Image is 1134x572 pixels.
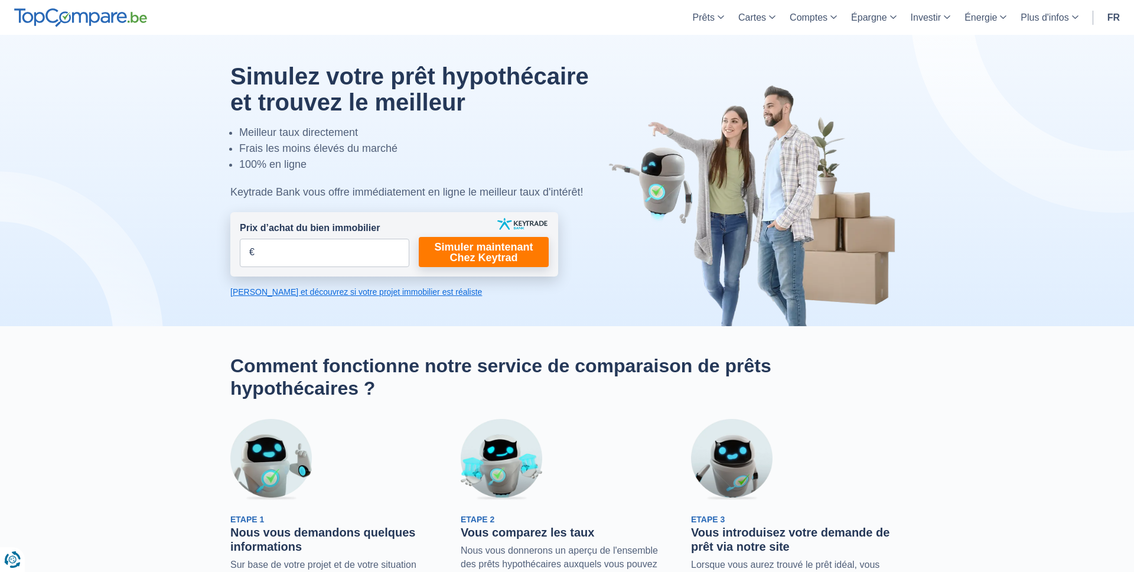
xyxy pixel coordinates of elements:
h3: Vous comparez les taux [461,525,673,539]
label: Prix d’achat du bien immobilier [240,222,380,235]
img: TopCompare [14,8,147,27]
h3: Vous introduisez votre demande de prêt via notre site [691,525,904,554]
a: [PERSON_NAME] et découvrez si votre projet immobilier est réaliste [230,286,558,298]
img: Etape 3 [691,419,773,500]
img: Etape 1 [230,419,312,500]
h2: Comment fonctionne notre service de comparaison de prêts hypothécaires ? [230,355,904,400]
h3: Nous vous demandons quelques informations [230,525,443,554]
span: € [249,246,255,259]
img: Etape 2 [461,419,542,500]
a: Simuler maintenant Chez Keytrad [419,237,549,267]
li: Frais les moins élevés du marché [239,141,616,157]
h1: Simulez votre prêt hypothécaire et trouvez le meilleur [230,63,616,115]
li: 100% en ligne [239,157,616,173]
li: Meilleur taux directement [239,125,616,141]
img: keytrade [497,218,548,230]
span: Etape 3 [691,515,725,524]
div: Keytrade Bank vous offre immédiatement en ligne le meilleur taux d'intérêt! [230,184,616,200]
img: image-hero [608,84,904,326]
span: Etape 1 [230,515,264,524]
span: Etape 2 [461,515,494,524]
